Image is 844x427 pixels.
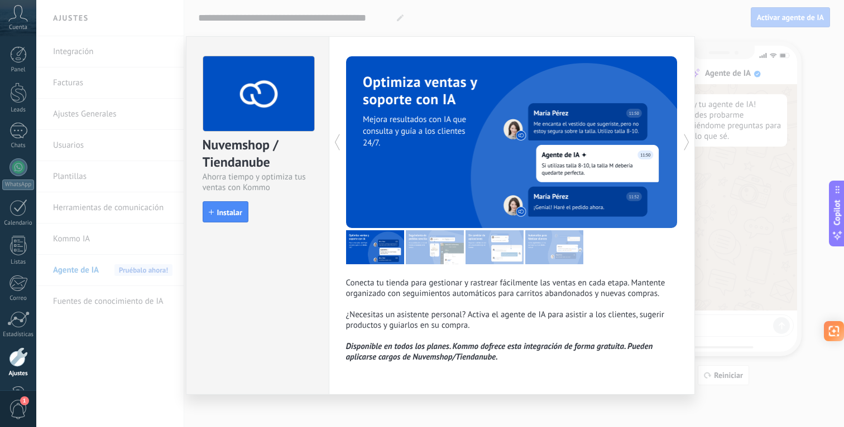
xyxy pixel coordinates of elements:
span: 1 [20,396,29,405]
div: Calendario [2,220,35,227]
div: Correo [2,295,35,302]
p: Disponible en todos los planes. Kommo dofrece esta integración de forma gratuita. Pueden aplicars... [346,341,678,362]
img: tour_image_035b3b2b0187d7cf61437f4ad10e5d84.png [346,230,404,264]
p: Conecta tu tienda para gestionar y rastrear fácilmente las ventas en cada etapa. Mantente organiz... [346,278,678,341]
span: Instalar [217,208,242,216]
span: Copilot [832,200,843,226]
div: Estadísticas [2,331,35,338]
img: tour_image_7c77f8a888737185e3b3a49a63b93d3d.png [466,230,524,264]
div: Panel [2,66,35,74]
img: logo_main.png [203,56,314,132]
img: tour_image_5a541eb55b1b70ff67f621d3d6911923.png [525,230,583,264]
div: Chats [2,142,35,149]
div: Leads [2,106,35,114]
div: Listas [2,259,35,266]
div: Ajustes [2,370,35,377]
div: Ahorra tiempo y optimiza tus ventas con Kommo [203,172,313,193]
div: WhatsApp [2,179,34,190]
div: Nuvemshop / Tiendanube [203,136,313,172]
span: Cuenta [9,24,27,31]
button: Instalar [203,201,248,222]
img: tour_image_31af896b74f01688dc3717f2fa6e889a.png [406,230,464,264]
